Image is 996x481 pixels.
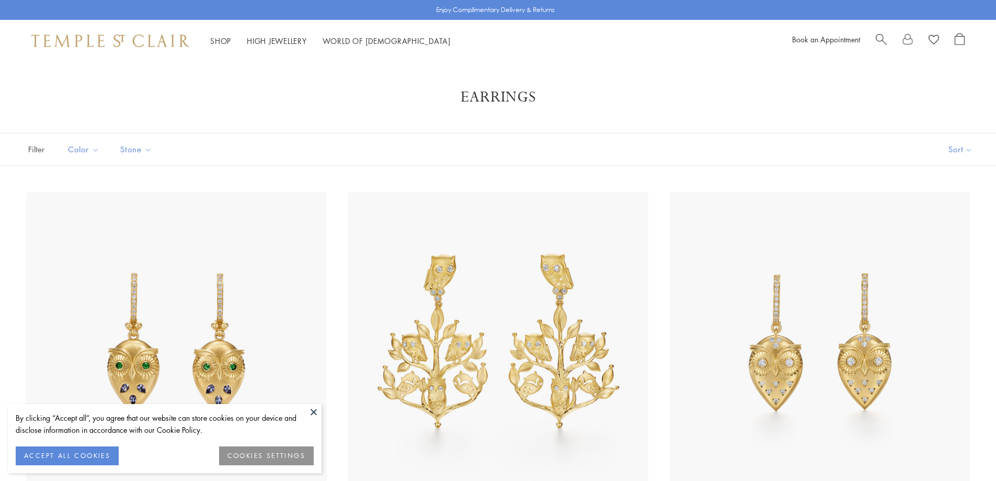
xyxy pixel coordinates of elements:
[210,36,231,46] a: ShopShop
[210,35,451,48] nav: Main navigation
[323,36,451,46] a: World of [DEMOGRAPHIC_DATA]World of [DEMOGRAPHIC_DATA]
[16,446,119,465] button: ACCEPT ALL COOKIES
[876,33,887,49] a: Search
[925,133,996,165] button: Show sort by
[955,33,965,49] a: Open Shopping Bag
[929,33,939,49] a: View Wishlist
[436,5,555,15] p: Enjoy Complimentary Delivery & Returns
[31,35,189,47] img: Temple St. Clair
[16,412,314,436] div: By clicking “Accept all”, you agree that our website can store cookies on your device and disclos...
[944,432,986,471] iframe: Gorgias live chat messenger
[112,138,160,161] button: Stone
[792,34,860,44] a: Book an Appointment
[247,36,307,46] a: High JewelleryHigh Jewellery
[60,138,107,161] button: Color
[115,143,160,156] span: Stone
[219,446,314,465] button: COOKIES SETTINGS
[63,143,107,156] span: Color
[42,88,954,107] h1: Earrings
